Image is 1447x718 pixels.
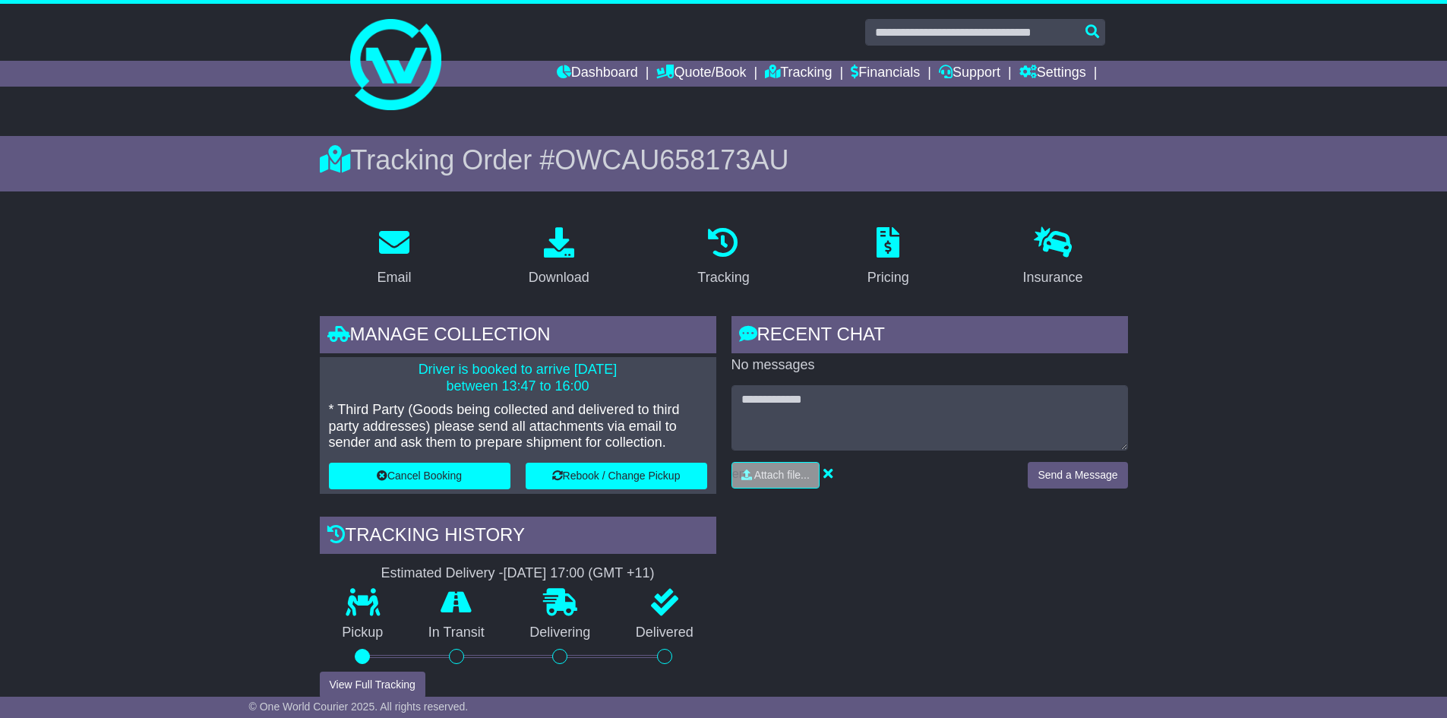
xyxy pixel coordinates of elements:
button: View Full Tracking [320,672,425,698]
div: Tracking Order # [320,144,1128,176]
button: Cancel Booking [329,463,510,489]
button: Send a Message [1028,462,1127,489]
a: Settings [1019,61,1086,87]
a: Tracking [765,61,832,87]
a: Tracking [687,222,759,293]
a: Financials [851,61,920,87]
div: Email [377,267,411,288]
div: Pricing [867,267,909,288]
div: Estimated Delivery - [320,565,716,582]
button: Rebook / Change Pickup [526,463,707,489]
p: * Third Party (Goods being collected and delivered to third party addresses) please send all atta... [329,402,707,451]
div: RECENT CHAT [731,316,1128,357]
div: Insurance [1023,267,1083,288]
p: No messages [731,357,1128,374]
div: Manage collection [320,316,716,357]
a: Pricing [858,222,919,293]
div: Tracking history [320,517,716,558]
a: Quote/Book [656,61,746,87]
a: Insurance [1013,222,1093,293]
div: [DATE] 17:00 (GMT +11) [504,565,655,582]
span: © One World Courier 2025. All rights reserved. [249,701,469,713]
div: Tracking [697,267,749,288]
span: OWCAU658173AU [554,144,788,176]
p: Delivering [507,625,614,641]
p: Driver is booked to arrive [DATE] between 13:47 to 16:00 [329,362,707,394]
p: Pickup [320,625,406,641]
a: Support [939,61,1000,87]
p: In Transit [406,625,507,641]
p: Delivered [613,625,716,641]
div: Download [529,267,589,288]
a: Download [519,222,599,293]
a: Dashboard [557,61,638,87]
a: Email [367,222,421,293]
